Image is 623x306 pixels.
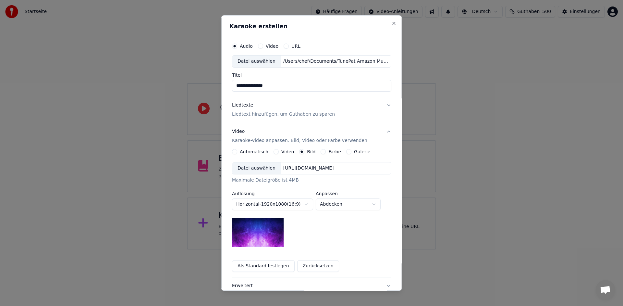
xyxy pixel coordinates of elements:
button: LiedtexteLiedtext hinzufügen, um Guthaben zu sparen [232,97,391,123]
div: VideoKaraoke-Video anpassen: Bild, Video oder Farbe verwenden [232,149,391,277]
label: URL [291,44,300,48]
div: /Users/chef/Documents/TunePat Amazon Music Converter/[PERSON_NAME]/Neuauflage/01 Mit meinen Augen... [280,58,391,65]
p: Liedtext hinzufügen, um Guthaben zu sparen [232,111,335,118]
label: Video [281,149,294,154]
h2: Karaoke erstellen [229,23,394,29]
button: Zurücksetzen [297,260,339,272]
div: Datei auswählen [232,56,281,67]
label: Anpassen [316,191,381,196]
div: [URL][DOMAIN_NAME] [280,165,336,172]
button: VideoKaraoke-Video anpassen: Bild, Video oder Farbe verwenden [232,123,391,149]
label: Automatisch [240,149,268,154]
div: Datei auswählen [232,162,281,174]
label: Farbe [328,149,341,154]
div: Video [232,128,367,144]
label: Video [265,44,278,48]
label: Auflösung [232,191,313,196]
label: Galerie [354,149,370,154]
p: Karaoke-Video anpassen: Bild, Video oder Farbe verwenden [232,137,367,144]
label: Titel [232,73,391,77]
button: Als Standard festlegen [232,260,295,272]
label: Bild [307,149,315,154]
div: Maximale Dateigröße ist 4MB [232,177,391,184]
div: Liedtexte [232,102,253,108]
button: Erweitert [232,277,391,294]
label: Audio [240,44,253,48]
